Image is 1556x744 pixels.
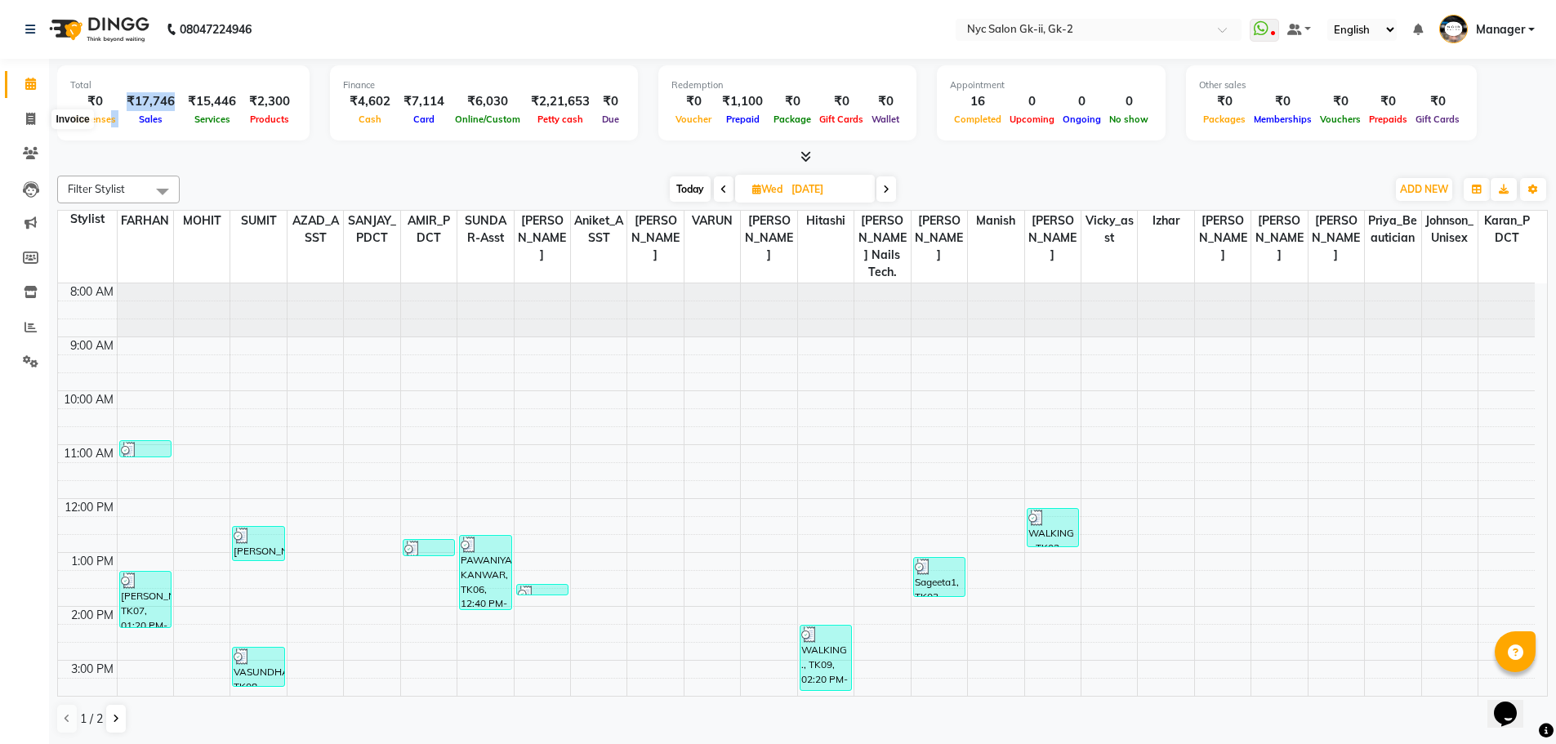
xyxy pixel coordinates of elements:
[1439,15,1468,43] img: Manager
[120,92,181,111] div: ₹17,746
[1316,92,1365,111] div: ₹0
[70,92,120,111] div: ₹0
[68,553,117,570] div: 1:00 PM
[1195,211,1251,265] span: [PERSON_NAME]
[1081,211,1137,248] span: Vicky_asst
[950,92,1005,111] div: 16
[457,211,513,248] span: SUNDAR-asst
[1105,92,1153,111] div: 0
[950,78,1153,92] div: Appointment
[1138,211,1193,231] span: Izhar
[68,607,117,624] div: 2:00 PM
[67,337,117,354] div: 9:00 AM
[343,92,397,111] div: ₹4,602
[1400,183,1448,195] span: ADD NEW
[684,211,740,231] span: VARUN
[120,441,172,457] div: Chandan sir, TK01, 10:55 AM-11:15 AM, Men's Grooming - [PERSON_NAME] Trim (₹500)
[70,78,296,92] div: Total
[671,114,716,125] span: Voucher
[815,92,867,111] div: ₹0
[1365,92,1411,111] div: ₹0
[671,92,716,111] div: ₹0
[968,211,1023,231] span: Manish
[1059,92,1105,111] div: 0
[1105,114,1153,125] span: No show
[343,78,625,92] div: Finance
[246,114,293,125] span: Products
[517,585,568,595] div: [PERSON_NAME], TK05, 01:35 PM-01:40 PM, Threading - Eyebrow Thread (₹100)
[1199,114,1250,125] span: Packages
[1487,679,1540,728] iframe: chat widget
[1411,92,1464,111] div: ₹0
[174,211,230,231] span: MOHIT
[1309,211,1364,265] span: [PERSON_NAME]
[1411,114,1464,125] span: Gift Cards
[344,211,399,248] span: SANJAY_PDCT
[451,114,524,125] span: Online/Custom
[42,7,154,52] img: logo
[571,211,626,248] span: aniket_ASST
[354,114,386,125] span: Cash
[1316,114,1365,125] span: Vouchers
[741,211,796,265] span: [PERSON_NAME]
[180,7,252,52] b: 08047224946
[60,391,117,408] div: 10:00 AM
[60,445,117,462] div: 11:00 AM
[401,211,457,248] span: AMIR_PDCT
[409,114,439,125] span: Card
[1005,114,1059,125] span: Upcoming
[867,92,903,111] div: ₹0
[1478,211,1535,248] span: Karan_PDCT
[800,626,852,690] div: WALKING ., TK09, 02:20 PM-03:35 PM, Men's Grooming - Hair Cut with Styling ( Top Stylist) (₹700),...
[950,114,1005,125] span: Completed
[1028,509,1079,546] div: WALKING ., TK02, 12:10 PM-12:55 PM, Cut & Style ([DEMOGRAPHIC_DATA] ) - Hair Cut with Styling ( S...
[1005,92,1059,111] div: 0
[748,183,787,195] span: Wed
[51,109,93,129] div: Invoice
[451,92,524,111] div: ₹6,030
[1199,78,1464,92] div: Other sales
[67,283,117,301] div: 8:00 AM
[769,114,815,125] span: Package
[120,572,172,627] div: [PERSON_NAME], TK07, 01:20 PM-02:25 PM, Men's Grooming - Hair Cut with Styling ( Creative Artist)...
[627,211,683,265] span: [PERSON_NAME]
[118,211,173,231] span: FARHAN
[798,211,854,231] span: Hitashi
[533,114,587,125] span: Petty cash
[181,92,243,111] div: ₹15,446
[815,114,867,125] span: Gift Cards
[80,711,103,728] span: 1 / 2
[233,648,284,686] div: VASUNDHARA, TK08, 02:45 PM-03:30 PM, Cut & Style ([DEMOGRAPHIC_DATA] ) - Hair Cut with Styling ( ...
[68,661,117,678] div: 3:00 PM
[288,211,343,248] span: AZAD_ASST
[1199,92,1250,111] div: ₹0
[598,114,623,125] span: Due
[1422,211,1478,248] span: Johnson_Unisex
[460,536,511,609] div: PAWANIYA KANWAR, TK06, 12:40 PM-02:05 PM, Hair Care ( [DEMOGRAPHIC_DATA] ) - Hair Wash & conditio...
[722,114,764,125] span: Prepaid
[1025,211,1081,265] span: [PERSON_NAME]
[914,558,965,596] div: Sageeta1, TK03, 01:05 PM-01:50 PM, Men's Grooming - Hair Cut with Styling ( Top Stylist) (₹700)
[1250,92,1316,111] div: ₹0
[596,92,625,111] div: ₹0
[233,527,284,560] div: [PERSON_NAME], TK04, 12:30 PM-01:10 PM, Hair Styling -[DEMOGRAPHIC_DATA] - Blow Dry (₹750)
[1365,211,1420,248] span: Priya_Beautician
[1251,211,1307,265] span: [PERSON_NAME]
[1059,114,1105,125] span: Ongoing
[243,92,296,111] div: ₹2,300
[1365,114,1411,125] span: Prepaids
[769,92,815,111] div: ₹0
[1476,21,1525,38] span: Manager
[854,211,910,283] span: [PERSON_NAME] Nails tech.
[670,176,711,202] span: Today
[190,114,234,125] span: Services
[68,182,125,195] span: Filter Stylist
[671,78,903,92] div: Redemption
[716,92,769,111] div: ₹1,100
[524,92,596,111] div: ₹2,21,653
[1396,178,1452,201] button: ADD NEW
[515,211,570,265] span: [PERSON_NAME]
[1250,114,1316,125] span: Memberships
[61,499,117,516] div: 12:00 PM
[867,114,903,125] span: Wallet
